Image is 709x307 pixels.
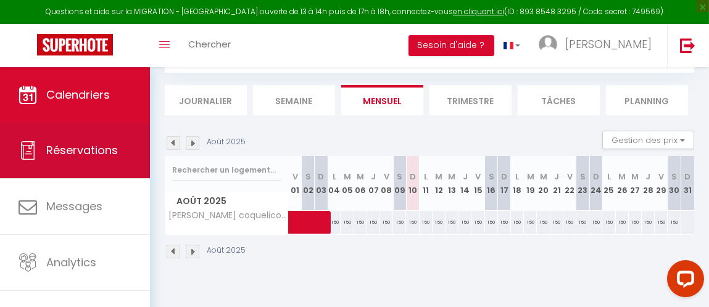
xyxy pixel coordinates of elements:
[550,156,563,211] th: 21
[406,211,419,234] div: 150
[498,211,511,234] div: 150
[393,211,406,234] div: 150
[485,156,498,211] th: 16
[680,38,695,53] img: logout
[46,87,110,102] span: Calendriers
[518,85,600,115] li: Tâches
[446,211,458,234] div: 150
[188,38,231,51] span: Chercher
[655,211,668,234] div: 150
[671,171,677,182] abbr: S
[429,85,512,115] li: Trimestre
[511,211,524,234] div: 150
[642,211,655,234] div: 150
[458,156,471,211] th: 14
[629,211,642,234] div: 150
[524,156,537,211] th: 19
[207,245,246,256] p: Août 2025
[602,131,694,149] button: Gestion des prix
[576,211,589,234] div: 150
[397,171,402,182] abbr: S
[563,156,576,211] th: 22
[371,171,376,182] abbr: J
[537,156,550,211] th: 20
[420,211,433,234] div: 150
[668,156,681,211] th: 30
[485,211,498,234] div: 150
[463,171,468,182] abbr: J
[302,156,315,211] th: 02
[527,171,534,182] abbr: M
[179,24,240,67] a: Chercher
[602,211,615,234] div: 150
[554,171,559,182] abbr: J
[607,171,611,182] abbr: L
[642,156,655,211] th: 28
[446,156,458,211] th: 13
[498,156,511,211] th: 17
[165,192,288,210] span: Août 2025
[511,156,524,211] th: 18
[410,171,416,182] abbr: D
[46,142,118,158] span: Réservations
[165,85,247,115] li: Journalier
[539,35,557,54] img: ...
[435,171,442,182] abbr: M
[380,211,393,234] div: 150
[408,35,494,56] button: Besoin d'aide ?
[289,156,302,211] th: 01
[367,156,380,211] th: 07
[46,255,96,270] span: Analytics
[344,171,351,182] abbr: M
[540,171,547,182] abbr: M
[629,156,642,211] th: 27
[333,171,336,182] abbr: L
[593,171,599,182] abbr: D
[471,211,484,234] div: 150
[646,171,651,182] abbr: J
[433,156,446,211] th: 12
[305,171,311,182] abbr: S
[589,156,602,211] th: 24
[580,171,586,182] abbr: S
[655,156,668,211] th: 29
[318,171,325,182] abbr: D
[292,171,298,182] abbr: V
[631,171,639,182] abbr: M
[354,156,367,211] th: 06
[657,255,709,307] iframe: LiveChat chat widget
[589,211,602,234] div: 150
[618,171,626,182] abbr: M
[424,171,428,182] abbr: L
[685,171,691,182] abbr: D
[524,211,537,234] div: 150
[406,156,419,211] th: 10
[253,85,335,115] li: Semaine
[550,211,563,234] div: 150
[537,211,550,234] div: 150
[315,156,328,211] th: 03
[658,171,664,182] abbr: V
[516,171,520,182] abbr: L
[420,156,433,211] th: 11
[46,199,102,214] span: Messages
[563,211,576,234] div: 150
[384,171,389,182] abbr: V
[393,156,406,211] th: 09
[681,156,694,211] th: 31
[602,156,615,211] th: 25
[475,171,481,182] abbr: V
[668,211,681,234] div: 150
[328,156,341,211] th: 04
[341,85,423,115] li: Mensuel
[471,156,484,211] th: 15
[606,85,688,115] li: Planning
[458,211,471,234] div: 150
[616,156,629,211] th: 26
[489,171,494,182] abbr: S
[433,211,446,234] div: 150
[567,171,573,182] abbr: V
[576,156,589,211] th: 23
[207,136,246,148] p: Août 2025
